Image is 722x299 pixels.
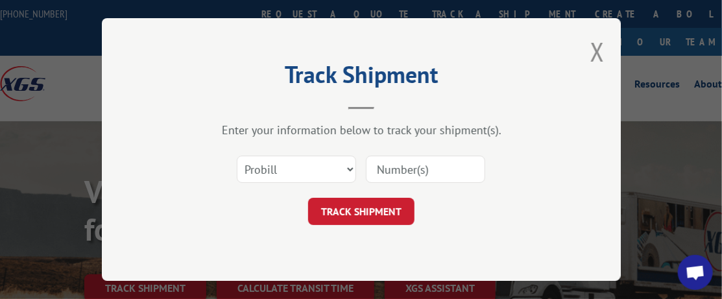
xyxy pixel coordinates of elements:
[167,123,556,138] div: Enter your information below to track your shipment(s).
[167,66,556,90] h2: Track Shipment
[590,34,605,69] button: Close modal
[678,255,713,290] a: Open chat
[308,198,415,225] button: TRACK SHIPMENT
[366,156,485,183] input: Number(s)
